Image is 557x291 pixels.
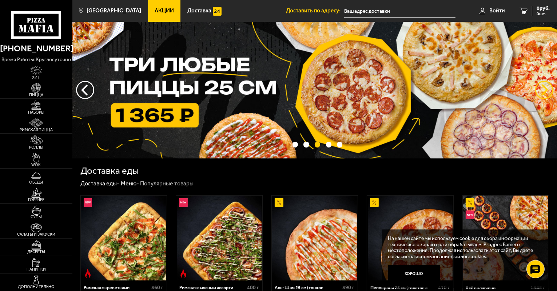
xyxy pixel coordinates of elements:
[286,8,344,13] span: Доставить по адресу:
[151,284,163,291] span: 360 г
[367,196,453,281] a: АкционныйПепперони 25 см (толстое с сыром)
[140,180,194,188] div: Популярные товары
[155,8,174,13] span: Акции
[388,235,539,259] p: На нашем сайте мы используем cookie для сбора информации технического характера и обрабатываем IP...
[489,8,505,13] span: Войти
[187,8,211,13] span: Доставка
[370,198,379,207] img: Акционный
[177,196,262,281] img: Римская с мясным ассорти
[76,81,94,99] button: следующий
[84,285,150,290] div: Римская с креветками
[275,198,283,207] img: Акционный
[179,285,245,290] div: Римская с мясным ассорти
[80,180,120,187] a: Доставка еды-
[80,166,139,176] h1: Доставка еды
[81,196,166,281] img: Римская с креветками
[337,142,342,147] button: точки переключения
[84,198,92,207] img: Новинка
[326,142,331,147] button: точки переключения
[272,196,357,281] img: Аль-Шам 25 см (тонкое тесто)
[176,196,262,281] a: НовинкаОстрое блюдоРимская с мясным ассорти
[293,142,298,147] button: точки переключения
[179,269,188,278] img: Острое блюдо
[87,8,141,13] span: [GEOGRAPHIC_DATA]
[343,284,355,291] span: 390 г
[84,269,92,278] img: Острое блюдо
[272,196,358,281] a: АкционныйАль-Шам 25 см (тонкое тесто)
[537,6,550,11] span: 0 руб.
[368,196,453,281] img: Пепперони 25 см (толстое с сыром)
[535,81,553,99] button: предыдущий
[388,265,440,283] button: Хорошо
[466,198,474,207] img: Акционный
[247,284,259,291] span: 400 г
[463,196,548,281] img: Всё включено
[466,211,474,219] img: Новинка
[303,142,309,147] button: точки переключения
[81,196,167,281] a: НовинкаОстрое блюдоРимская с креветками
[344,4,455,18] input: Ваш адрес доставки
[121,180,139,187] a: Меню-
[315,142,320,147] button: точки переключения
[463,196,549,281] a: АкционныйНовинкаВсё включено
[213,7,222,16] img: 15daf4d41897b9f0e9f617042186c801.svg
[179,198,188,207] img: Новинка
[537,12,550,16] span: 0 шт.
